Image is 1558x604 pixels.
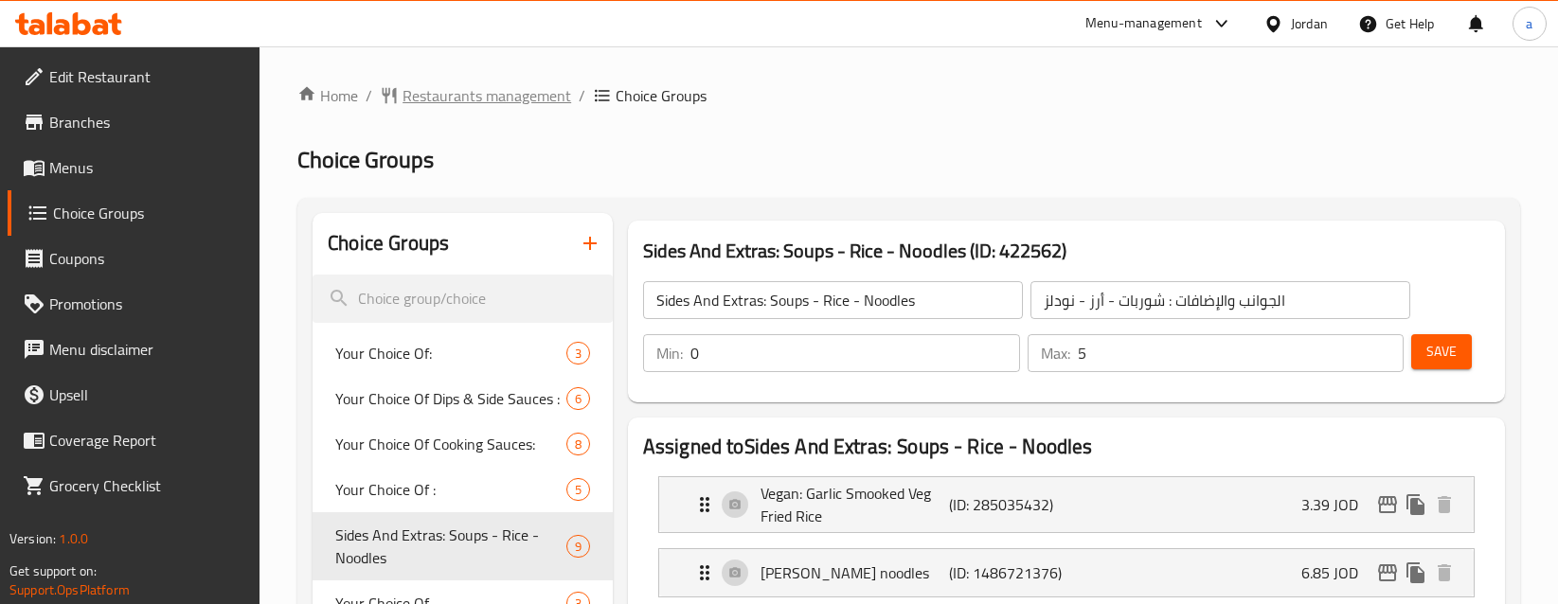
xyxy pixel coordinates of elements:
div: Your Choice Of:3 [313,330,613,376]
button: delete [1430,490,1459,519]
h2: Assigned to Sides And Extras: Soups - Rice - Noodles [643,433,1490,461]
div: Your Choice Of Dips & Side Sauces :6 [313,376,613,421]
span: Coverage Report [49,429,245,452]
p: (ID: 1486721376) [949,561,1075,584]
span: Your Choice Of Dips & Side Sauces : [335,387,566,410]
span: Upsell [49,383,245,406]
span: Your Choice Of : [335,478,566,501]
span: a [1526,13,1532,34]
button: duplicate [1402,490,1430,519]
button: edit [1373,490,1402,519]
div: Jordan [1291,13,1328,34]
span: Restaurants management [403,84,571,107]
li: / [366,84,372,107]
span: Get support on: [9,559,97,583]
h3: Sides And Extras: Soups - Rice - Noodles (ID: 422562) [643,236,1490,266]
a: Choice Groups [8,190,260,236]
span: Your Choice Of Cooking Sauces: [335,433,566,455]
span: 1.0.0 [59,526,88,551]
a: Coverage Report [8,417,260,463]
p: 3.39 JOD [1301,493,1373,516]
span: Version: [9,526,56,551]
p: Max: [1041,342,1070,364]
span: Choice Groups [53,202,245,224]
a: Promotions [8,281,260,327]
p: Vegan: Garlic Smooked Veg Fried Rice [761,482,949,527]
button: Save [1411,334,1472,369]
a: Coupons [8,236,260,281]
p: 6.85 JOD [1301,561,1373,584]
span: Menu disclaimer [49,338,245,361]
div: Choices [566,478,590,501]
div: Choices [566,342,590,364]
span: 5 [567,481,589,499]
a: Menus [8,145,260,190]
button: delete [1430,559,1459,587]
a: Upsell [8,372,260,417]
div: Expand [659,477,1474,532]
a: Support.OpsPlatform [9,577,130,602]
span: Edit Restaurant [49,65,245,88]
input: search [313,275,613,323]
p: Min: [656,342,683,364]
div: Sides And Extras: Soups - Rice - Noodles9 [313,512,613,580]
a: Home [297,84,358,107]
button: duplicate [1402,559,1430,587]
h2: Choice Groups [328,229,449,258]
div: Your Choice Of :5 [313,467,613,512]
div: Menu-management [1085,12,1202,35]
a: Edit Restaurant [8,54,260,99]
span: 6 [567,390,589,408]
span: Branches [49,111,245,133]
a: Branches [8,99,260,145]
a: Restaurants management [380,84,571,107]
span: Your Choice Of: [335,342,566,364]
nav: breadcrumb [297,84,1520,107]
a: Grocery Checklist [8,463,260,508]
span: Coupons [49,247,245,270]
span: Promotions [49,293,245,315]
div: Choices [566,387,590,410]
div: Choices [566,433,590,455]
span: Save [1426,340,1457,364]
span: 3 [567,345,589,363]
span: Menus [49,156,245,179]
span: Grocery Checklist [49,474,245,497]
div: Choices [566,535,590,558]
span: Choice Groups [616,84,707,107]
li: / [579,84,585,107]
p: [PERSON_NAME] noodles [761,561,949,584]
li: Expand [643,469,1490,541]
span: Choice Groups [297,138,434,181]
button: edit [1373,559,1402,587]
div: Your Choice Of Cooking Sauces:8 [313,421,613,467]
a: Menu disclaimer [8,327,260,372]
p: (ID: 285035432) [949,493,1075,516]
span: 8 [567,435,589,453]
span: Sides And Extras: Soups - Rice - Noodles [335,524,566,569]
span: 9 [567,538,589,556]
div: Expand [659,549,1474,596]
